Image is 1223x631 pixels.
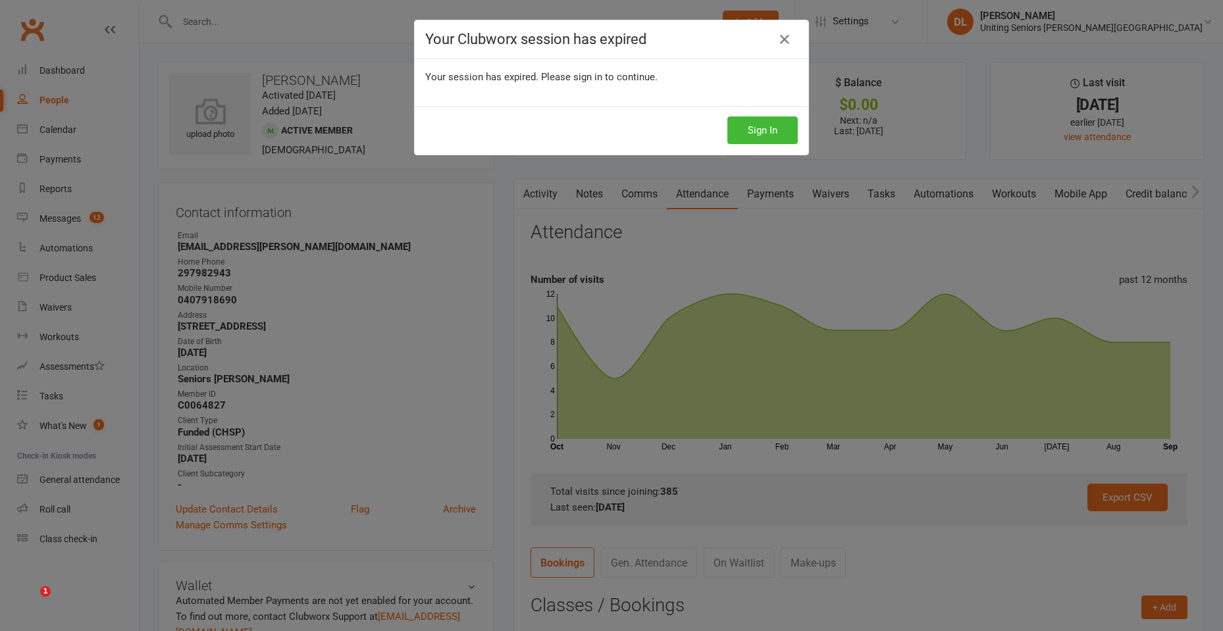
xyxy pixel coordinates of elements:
[774,29,795,50] a: Close
[425,31,798,47] h4: Your Clubworx session has expired
[727,116,798,144] button: Sign In
[13,586,45,618] iframe: Intercom live chat
[40,586,51,597] span: 1
[425,71,658,83] span: Your session has expired. Please sign in to continue.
